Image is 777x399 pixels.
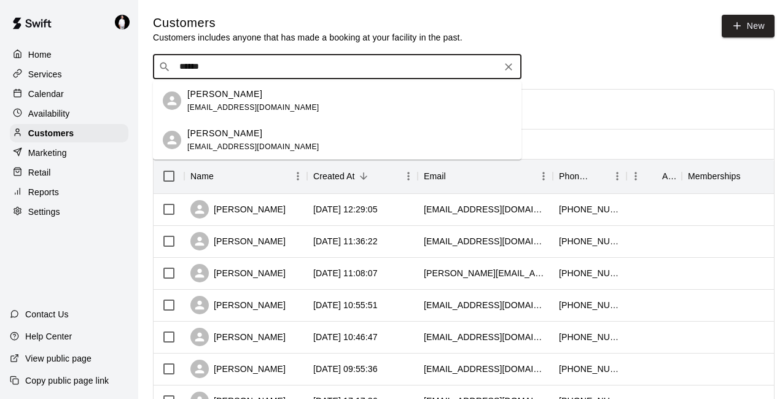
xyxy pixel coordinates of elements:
[10,144,128,162] a: Marketing
[424,331,547,343] div: hollyedoyle@aol.com
[355,168,372,185] button: Sort
[627,159,682,193] div: Age
[28,166,51,179] p: Retail
[559,331,620,343] div: +14048676488
[559,235,620,247] div: +14482019000
[10,203,128,221] a: Settings
[10,65,128,83] a: Services
[313,203,378,215] div: 2025-09-17 12:29:05
[307,159,418,193] div: Created At
[28,88,64,100] p: Calendar
[559,363,620,375] div: +12512324690
[112,10,138,34] div: Travis Hamilton
[424,203,547,215] div: flpanhandlepembrokecorgis@gmail.com
[163,91,181,110] div: Davidica McConnell
[424,299,547,311] div: carolynelizabeth92@gmail.com
[424,235,547,247] div: lstafford432@gmail.com
[10,104,128,123] a: Availability
[446,168,463,185] button: Sort
[627,167,645,185] button: Menu
[153,55,521,79] div: Search customers by name or email
[645,168,662,185] button: Sort
[559,299,620,311] div: +18177895870
[25,308,69,320] p: Contact Us
[190,360,286,378] div: [PERSON_NAME]
[187,142,319,151] span: [EMAIL_ADDRESS][DOMAIN_NAME]
[28,107,70,120] p: Availability
[115,15,130,29] img: Travis Hamilton
[25,374,109,387] p: Copy public page link
[313,267,378,279] div: 2025-09-17 11:08:07
[559,203,620,215] div: +18508651346
[10,163,128,182] a: Retail
[10,124,128,142] a: Customers
[559,267,620,279] div: +12149099437
[500,58,517,76] button: Clear
[424,363,547,375] div: wanous4t@gmail.com
[25,330,72,343] p: Help Center
[313,331,378,343] div: 2025-09-17 10:46:47
[190,328,286,346] div: [PERSON_NAME]
[662,159,676,193] div: Age
[418,159,553,193] div: Email
[25,352,92,365] p: View public page
[190,232,286,250] div: [PERSON_NAME]
[190,296,286,314] div: [PERSON_NAME]
[187,103,319,112] span: [EMAIL_ADDRESS][DOMAIN_NAME]
[289,167,307,185] button: Menu
[313,159,355,193] div: Created At
[10,183,128,201] a: Reports
[190,264,286,282] div: [PERSON_NAME]
[190,159,214,193] div: Name
[722,15,775,37] a: New
[28,68,62,80] p: Services
[534,167,553,185] button: Menu
[591,168,608,185] button: Sort
[187,88,262,101] p: [PERSON_NAME]
[741,168,758,185] button: Sort
[28,147,67,159] p: Marketing
[214,168,231,185] button: Sort
[313,299,378,311] div: 2025-09-17 10:55:51
[553,159,627,193] div: Phone Number
[190,200,286,219] div: [PERSON_NAME]
[688,159,741,193] div: Memberships
[163,131,181,149] div: Cullen McConnell
[28,48,52,61] p: Home
[424,267,547,279] div: erika.sapala@gmail.com
[10,85,128,103] a: Calendar
[424,159,446,193] div: Email
[153,31,463,44] p: Customers includes anyone that has made a booking at your facility in the past.
[187,127,262,140] p: [PERSON_NAME]
[399,167,418,185] button: Menu
[153,15,463,31] h5: Customers
[28,206,60,218] p: Settings
[313,363,378,375] div: 2025-09-17 09:55:36
[313,235,378,247] div: 2025-09-17 11:36:22
[559,159,591,193] div: Phone Number
[28,127,74,139] p: Customers
[10,45,128,64] a: Home
[608,167,627,185] button: Menu
[184,159,307,193] div: Name
[28,186,59,198] p: Reports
